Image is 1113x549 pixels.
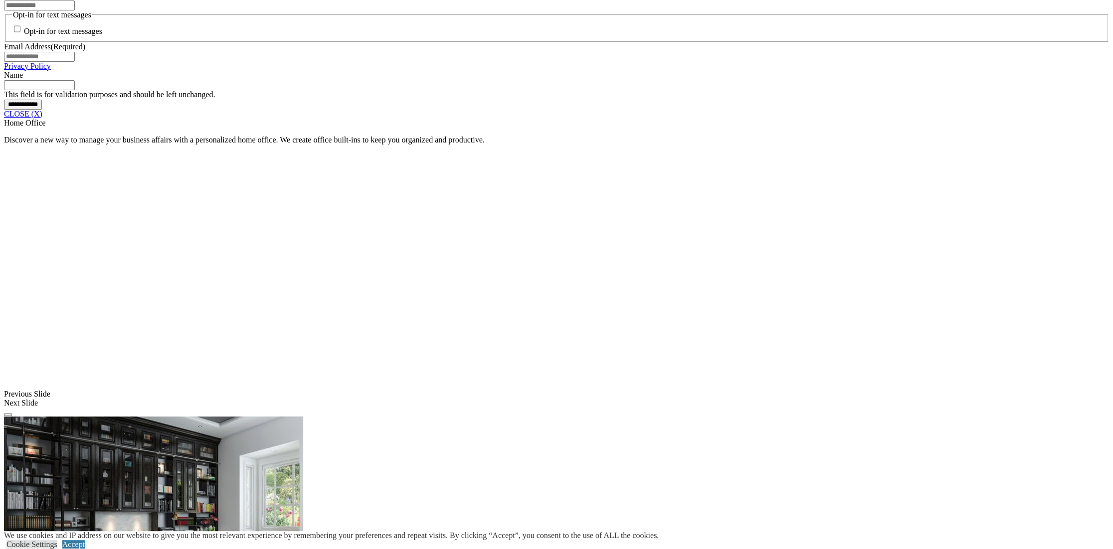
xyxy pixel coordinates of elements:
[12,10,92,19] legend: Opt-in for text messages
[4,71,23,79] label: Name
[4,390,1109,399] div: Previous Slide
[4,62,51,70] a: Privacy Policy
[4,42,85,51] label: Email Address
[4,90,1109,99] div: This field is for validation purposes and should be left unchanged.
[4,413,12,416] button: Click here to pause slide show
[51,42,85,51] span: (Required)
[4,119,46,127] span: Home Office
[62,540,85,549] a: Accept
[24,27,102,36] label: Opt-in for text messages
[4,399,1109,408] div: Next Slide
[4,110,42,118] a: CLOSE (X)
[4,531,659,540] div: We use cookies and IP address on our website to give you the most relevant experience by remember...
[4,136,1109,144] p: Discover a new way to manage your business affairs with a personalized home office. We create off...
[6,540,57,549] a: Cookie Settings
